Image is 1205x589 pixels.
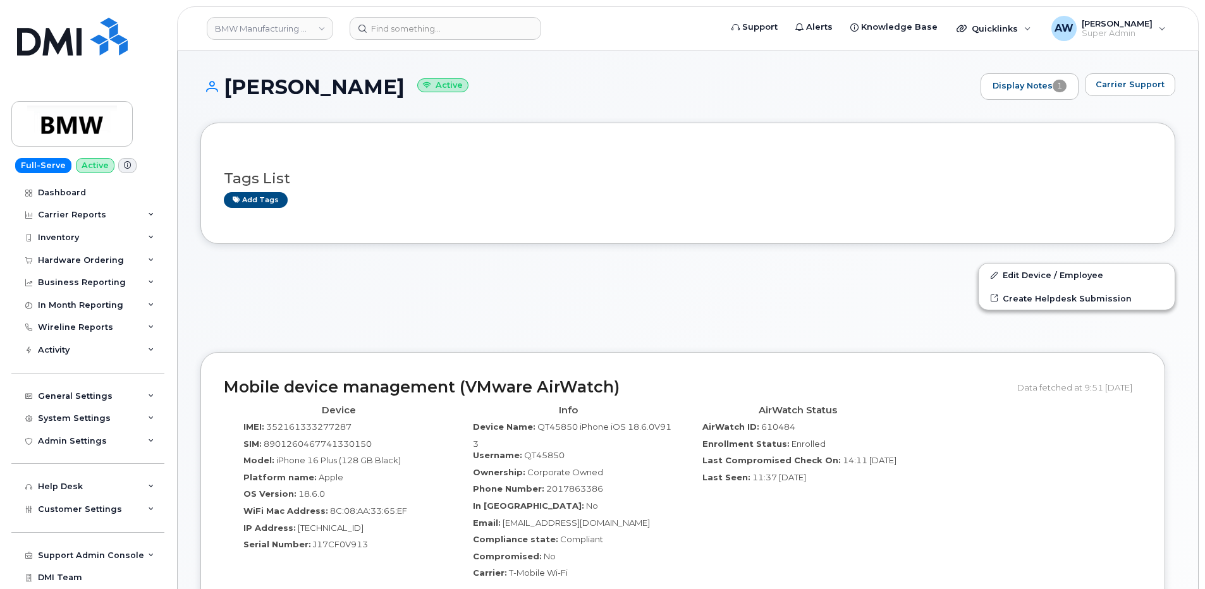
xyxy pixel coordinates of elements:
span: T-Mobile Wi-Fi [509,568,568,578]
span: 8C:08:AA:33:65:EF [330,506,407,516]
span: 18.6.0 [298,489,325,499]
label: In [GEOGRAPHIC_DATA]: [473,500,584,512]
h4: Device [233,405,444,416]
span: QT45850 iPhone iOS 18.6.0V913 [473,422,671,449]
span: 2017863386 [546,483,603,494]
span: No [586,501,598,511]
h4: Info [463,405,673,416]
label: AirWatch ID: [702,421,759,433]
h3: Tags List [224,171,1152,186]
label: SIM: [243,438,262,450]
span: 610484 [761,422,795,432]
label: IP Address: [243,522,296,534]
label: Last Compromised Check On: [702,454,841,466]
label: Compliance state: [473,533,558,545]
span: No [544,551,556,561]
h4: AirWatch Status [692,405,903,416]
label: Email: [473,517,501,529]
a: Edit Device / Employee [979,264,1175,286]
label: Last Seen: [702,471,750,483]
span: [EMAIL_ADDRESS][DOMAIN_NAME] [503,518,650,528]
span: Compliant [560,534,603,544]
span: 352161333277287 [266,422,352,432]
span: J17CF0V913 [313,539,368,549]
label: Carrier: [473,567,507,579]
span: QT45850 [524,450,565,460]
h2: Mobile device management (VMware AirWatch) [224,379,1008,396]
div: Data fetched at 9:51 [DATE] [1017,375,1142,399]
span: Enrolled [792,439,826,449]
a: Create Helpdesk Submission [979,287,1175,310]
label: Compromised: [473,550,542,562]
span: 14:11 [DATE] [843,455,896,465]
span: 1 [1053,80,1067,92]
span: 11:37 [DATE] [752,472,806,482]
span: Apple [319,472,343,482]
span: 8901260467741330150 [264,439,372,449]
label: Enrollment Status: [702,438,790,450]
label: Model: [243,454,274,466]
button: Carrier Support [1085,73,1175,96]
h1: [PERSON_NAME] [200,76,974,98]
a: Display Notes1 [981,73,1079,100]
label: OS Version: [243,488,297,500]
label: WiFi Mac Address: [243,505,328,517]
span: Corporate Owned [527,467,603,477]
label: IMEI: [243,421,264,433]
span: [TECHNICAL_ID] [298,523,364,533]
label: Serial Number: [243,538,311,550]
label: Platform name: [243,471,317,483]
span: iPhone 16 Plus (128 GB Black) [276,455,401,465]
label: Device Name: [473,421,535,433]
label: Phone Number: [473,483,544,495]
a: Add tags [224,192,288,208]
span: Carrier Support [1096,78,1165,90]
label: Username: [473,449,522,461]
small: Active [417,78,468,93]
label: Ownership: [473,466,525,478]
